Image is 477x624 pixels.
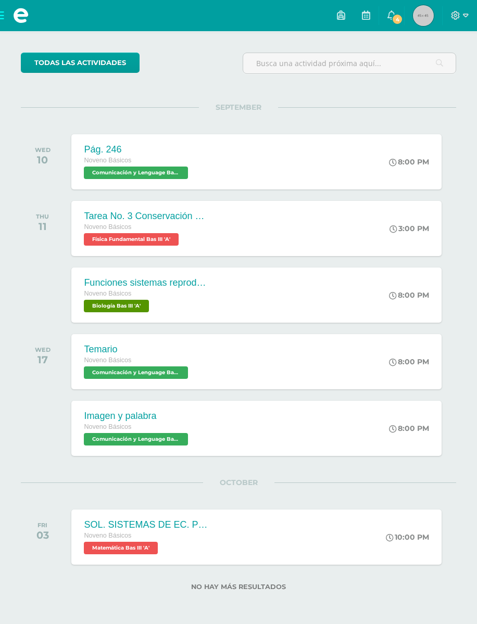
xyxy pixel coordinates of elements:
[35,346,51,353] div: WED
[36,529,49,541] div: 03
[84,542,158,554] span: Matemática Bas III 'A'
[84,356,131,364] span: Noveno Básicos
[84,423,131,430] span: Noveno Básicos
[199,103,278,112] span: SEPTEMBER
[36,213,49,220] div: THU
[84,277,209,288] div: Funciones sistemas reproductores
[84,157,131,164] span: Noveno Básicos
[35,154,51,166] div: 10
[389,157,429,167] div: 8:00 PM
[84,433,188,445] span: Comunicación y Lenguage Bas III 'A'
[35,353,51,366] div: 17
[392,14,403,25] span: 4
[389,424,429,433] div: 8:00 PM
[203,478,274,487] span: OCTOBER
[84,223,131,231] span: Noveno Básicos
[84,211,209,222] div: Tarea No. 3 Conservación de la Energía
[84,290,131,297] span: Noveno Básicos
[35,146,51,154] div: WED
[36,220,49,233] div: 11
[84,344,191,355] div: Temario
[84,233,179,246] span: Física Fundamental Bas III 'A'
[386,532,429,542] div: 10:00 PM
[21,583,456,591] label: No hay más resultados
[389,357,429,366] div: 8:00 PM
[389,290,429,300] div: 8:00 PM
[84,366,188,379] span: Comunicación y Lenguage Bas III 'A'
[84,167,188,179] span: Comunicación y Lenguage Bas III 'A'
[84,532,131,539] span: Noveno Básicos
[84,144,191,155] div: Pág. 246
[390,224,429,233] div: 3:00 PM
[243,53,456,73] input: Busca una actividad próxima aquí...
[36,521,49,529] div: FRI
[84,519,209,530] div: SOL. SISTEMAS DE EC. POR EL MÉTODO DE MATRÍZ AUMENTADA.
[413,5,434,26] img: 45x45
[84,411,191,422] div: Imagen y palabra
[21,53,140,73] a: todas las Actividades
[84,300,149,312] span: Biología Bas III 'A'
